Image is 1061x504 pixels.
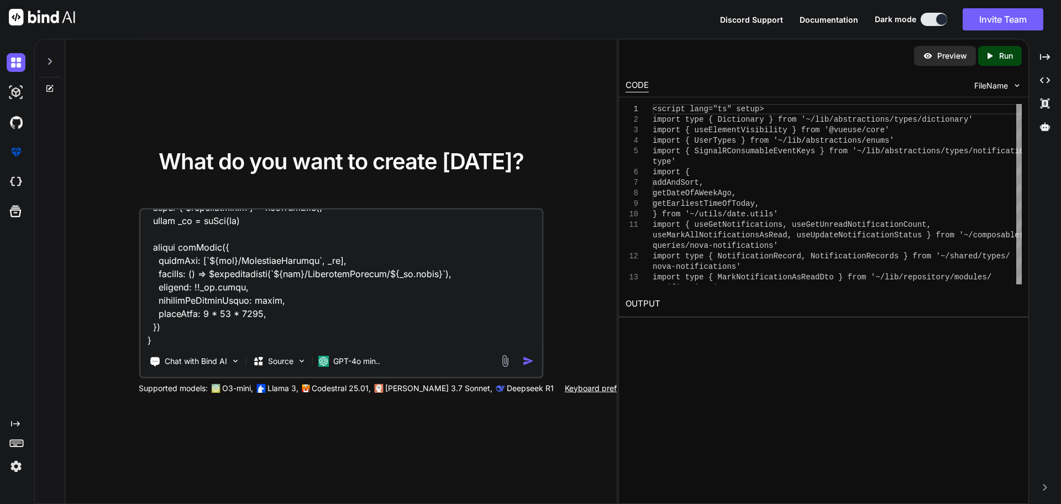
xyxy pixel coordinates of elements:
h2: OUTPUT [619,291,1028,317]
div: 13 [626,272,638,283]
span: Dark mode [875,14,916,25]
span: ' [885,126,889,134]
p: Deepseek R1 [507,383,554,394]
p: Keyboard preferences [565,383,645,394]
span: Discord Support [720,15,783,24]
p: O3-mini, [222,383,253,394]
div: 8 [626,188,638,199]
span: <script lang="ts" setup> [653,105,764,113]
img: githubDark [7,113,25,132]
span: getDateOfAWeekAgo, [653,189,736,198]
span: useMarkAllNotificationsAsRead, useUpdateNotificati [653,231,885,240]
div: 9 [626,199,638,209]
img: Pick Tools [230,356,240,366]
p: Preview [937,50,967,61]
div: 7 [626,178,638,188]
span: s' [885,136,894,145]
p: Run [999,50,1013,61]
span: import type { MarkNotificationAsReadDto } from '~/ [653,273,885,282]
p: Supported models: [139,383,208,394]
span: nova-notifications' [653,262,741,271]
div: 3 [626,125,638,136]
img: cloudideIcon [7,173,25,191]
span: notifications' [653,283,718,292]
div: 2 [626,115,638,125]
img: GPT-4 [211,384,220,393]
img: premium [7,143,25,162]
span: import type { NotificationRecord, NotificationReco [653,252,885,261]
span: s/types/dictionary' [885,115,973,124]
span: abstractions/types/notifications. [885,147,1038,155]
button: Discord Support [720,14,783,25]
img: attachment [498,355,511,367]
span: import { useElementVisibility } from '@vueuse/core [653,126,885,134]
p: Source [268,356,293,367]
img: settings [7,457,25,476]
img: Pick Models [297,356,306,366]
span: onStatus } from '~/composables/ [885,231,1028,240]
textarea: lore ips do sitamet conse adi elitseddoeiu T:\inci\Utlabo.Etdo.Magnaali.EN\admini\venia\quis-nost... [140,210,542,347]
span: import { UserTypes } from '~/lib/abstractions/enum [653,136,885,145]
img: claude [496,384,505,393]
img: claude [374,384,383,393]
div: 1 [626,104,638,115]
img: GPT-4o mini [318,356,329,367]
p: Llama 3, [267,383,298,394]
img: Llama2 [256,384,265,393]
span: } from '~/utils/date.utils' [653,210,778,219]
div: 6 [626,167,638,178]
span: getEarliestTimeOfToday, [653,199,759,208]
div: 10 [626,209,638,220]
div: 5 [626,146,638,157]
img: darkAi-studio [7,83,25,102]
div: 4 [626,136,638,146]
span: queries/nova-notifications' [653,241,778,250]
span: addAndSort, [653,178,703,187]
img: chevron down [1012,81,1022,90]
span: What do you want to create [DATE]? [159,148,524,175]
span: import { [653,168,690,176]
img: Bind AI [9,9,75,25]
p: [PERSON_NAME] 3.7 Sonnet, [385,383,492,394]
p: Chat with Bind AI [165,356,227,367]
span: Documentation [800,15,858,24]
span: tionCount, [885,220,931,229]
div: 11 [626,220,638,230]
img: icon [522,355,534,367]
img: Mistral-AI [302,385,309,392]
span: import type { Dictionary } from '~/lib/abstraction [653,115,885,124]
p: Codestral 25.01, [312,383,371,394]
span: FileName [974,80,1008,91]
span: lib/repository/modules/ [885,273,991,282]
span: import { SignalRConsumableEventKeys } from '~/lib/ [653,147,885,155]
button: Invite Team [963,8,1043,30]
span: type' [653,157,676,166]
div: 12 [626,251,638,262]
img: preview [923,51,933,61]
p: GPT-4o min.. [333,356,380,367]
span: import { useGetNotifications, useGetUnreadNotifica [653,220,885,229]
span: rds } from '~/shared/types/ [885,252,1010,261]
button: Documentation [800,14,858,25]
div: CODE [626,79,649,92]
img: darkChat [7,53,25,72]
